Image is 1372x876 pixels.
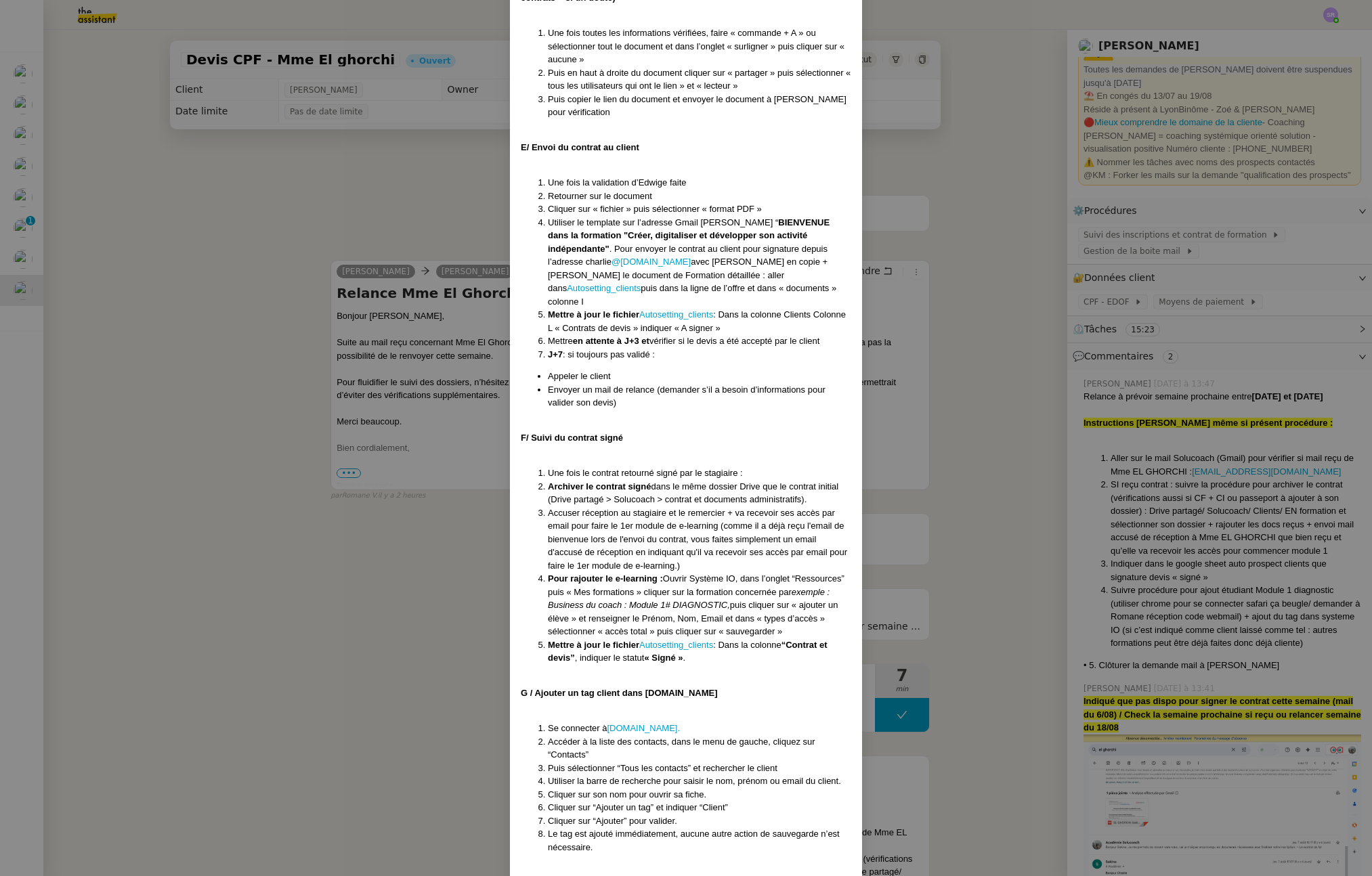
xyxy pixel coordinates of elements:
li: Puis en haut à droite du document cliquer sur « partager » puis sélectionner « tous les utilisate... [548,66,851,93]
li: Cliquer sur “Ajouter” pour valider. [548,814,851,828]
li: Cliquer sur “Ajouter un tag” et indiquer “Client” [548,801,851,814]
li: Utiliser la barre de recherche pour saisir le nom, prénom ou email du client. [548,774,851,788]
strong: BIENVENUE dans la formation "Créer, digitaliser et développer son activité indépendante" [548,217,830,254]
strong: en attente à J+3 et [573,336,649,346]
li: Utiliser le template sur l’adresse Gmail [PERSON_NAME] “ . Pour envoyer le contrat au client pour... [548,216,851,309]
li: dans le même dossier Drive que le contrat initial (Drive partagé > Solucoach > contrat et documen... [548,480,851,506]
li: Une fois la validation d’Edwige faite [548,176,851,190]
li: Une fois le contrat retourné signé par le stagiaire : [548,466,851,480]
li: Cliquer sur son nom pour ouvrir sa fiche. [548,788,851,802]
li: : Dans la colonne Clients Colonne L « Contrats de devis » indiquer « A signer » [548,308,851,334]
strong: J+7 [548,349,563,359]
a: [DOMAIN_NAME]. [607,723,680,733]
a: Autosetting_clients [639,640,713,650]
strong: G / Ajouter un tag client dans [DOMAIN_NAME] [521,688,718,698]
li: Mettre vérifier si le devis a été accepté par le client [548,334,851,348]
strong: Pour rajouter le e-learning : [548,573,663,584]
li: : si toujours pas validé : [548,348,851,362]
strong: “Contrat et devis” [548,640,828,663]
a: Autosetting_clients [639,309,713,320]
li: Envoyer un mail de relance (demander s’il a besoin d’informations pour valider son devis) [548,383,851,410]
strong: Archiver le contrat signé [548,481,651,491]
a: @[DOMAIN_NAME] [612,257,691,267]
li: : Dans la colonne , indiquer le statut . [548,638,851,665]
a: Autosetting_clients [567,283,641,293]
strong: Mettre à jour le fichier [548,309,639,320]
strong: « Signé » [644,653,683,663]
li: Cliquer sur « fichier » puis sélectionner « format PDF » [548,202,851,216]
li: Une fois toutes les informations vérifiées, faire « commande + A » ou sélectionner tout le docume... [548,26,851,66]
li: Se connecter à [548,722,851,735]
strong: Mettre à jour le fichier [548,640,639,650]
li: Appeler le client [548,370,851,383]
li: Puis copier le lien du document et envoyer le document à [PERSON_NAME] pour vérification [548,93,851,119]
li: Le tag est ajouté immédiatement, aucune autre action de sauvegarde n’est nécessaire. [548,827,851,854]
li: Ouvrir Système IO, dans l’onglet “Ressources” puis « Mes formations » cliquer sur la formation co... [548,572,851,638]
li: Retourner sur le document [548,190,851,203]
strong: E/ Envoi du contrat au client [521,142,639,152]
li: Accéder à la liste des contacts, dans le menu de gauche, cliquez sur “Contacts” [548,735,851,762]
strong: F/ Suivi du contrat signé [521,433,623,443]
li: Accuser réception au stagiaire et le remercier + va recevoir ses accès par email pour faire le 1e... [548,506,851,573]
li: Puis sélectionner “Tous les contacts” et rechercher le client [548,762,851,775]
